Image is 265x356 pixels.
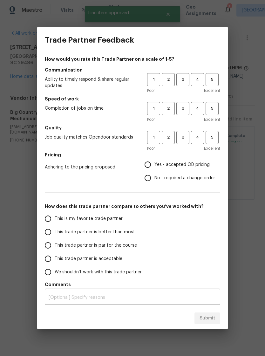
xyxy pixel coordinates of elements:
[192,134,203,141] span: 4
[204,145,220,152] span: Excellent
[55,256,122,262] span: This trade partner is acceptable
[177,134,189,141] span: 3
[206,134,218,141] span: 5
[154,161,210,168] span: Yes - accepted OD pricing
[204,116,220,123] span: Excellent
[45,281,220,288] h5: Comments
[148,76,160,83] span: 1
[206,76,218,83] span: 5
[177,105,189,112] span: 3
[45,96,220,102] h5: Speed of work
[191,131,204,144] button: 4
[147,102,160,115] button: 1
[45,164,134,170] span: Adhering to the pricing proposed
[206,105,218,112] span: 5
[162,102,175,115] button: 2
[45,56,220,62] h4: How would you rate this Trade Partner on a scale of 1-5?
[176,102,189,115] button: 3
[147,116,155,123] span: Poor
[45,125,220,131] h5: Quality
[148,134,160,141] span: 1
[148,105,160,112] span: 1
[45,36,134,44] h3: Trade Partner Feedback
[204,87,220,94] span: Excellent
[45,152,220,158] h5: Pricing
[162,105,174,112] span: 2
[191,102,204,115] button: 4
[45,134,137,140] span: Job quality matches Opendoor standards
[176,131,189,144] button: 3
[55,216,123,222] span: This is my favorite trade partner
[45,212,220,279] div: How does this trade partner compare to others you’ve worked with?
[147,131,160,144] button: 1
[55,229,135,236] span: This trade partner is better than most
[177,76,189,83] span: 3
[154,175,215,181] span: No - required a change order
[45,67,220,73] h5: Communication
[45,76,137,89] span: Ability to timely respond & share regular updates
[206,102,219,115] button: 5
[206,73,219,86] button: 5
[206,131,219,144] button: 5
[45,203,220,209] h5: How does this trade partner compare to others you’ve worked with?
[147,87,155,94] span: Poor
[45,105,137,112] span: Completion of jobs on time
[145,158,220,185] div: Pricing
[192,105,203,112] span: 4
[176,73,189,86] button: 3
[191,73,204,86] button: 4
[162,134,174,141] span: 2
[162,76,174,83] span: 2
[147,73,160,86] button: 1
[147,145,155,152] span: Poor
[162,73,175,86] button: 2
[162,131,175,144] button: 2
[192,76,203,83] span: 4
[55,242,137,249] span: This trade partner is par for the course
[55,269,142,276] span: We shouldn't work with this trade partner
